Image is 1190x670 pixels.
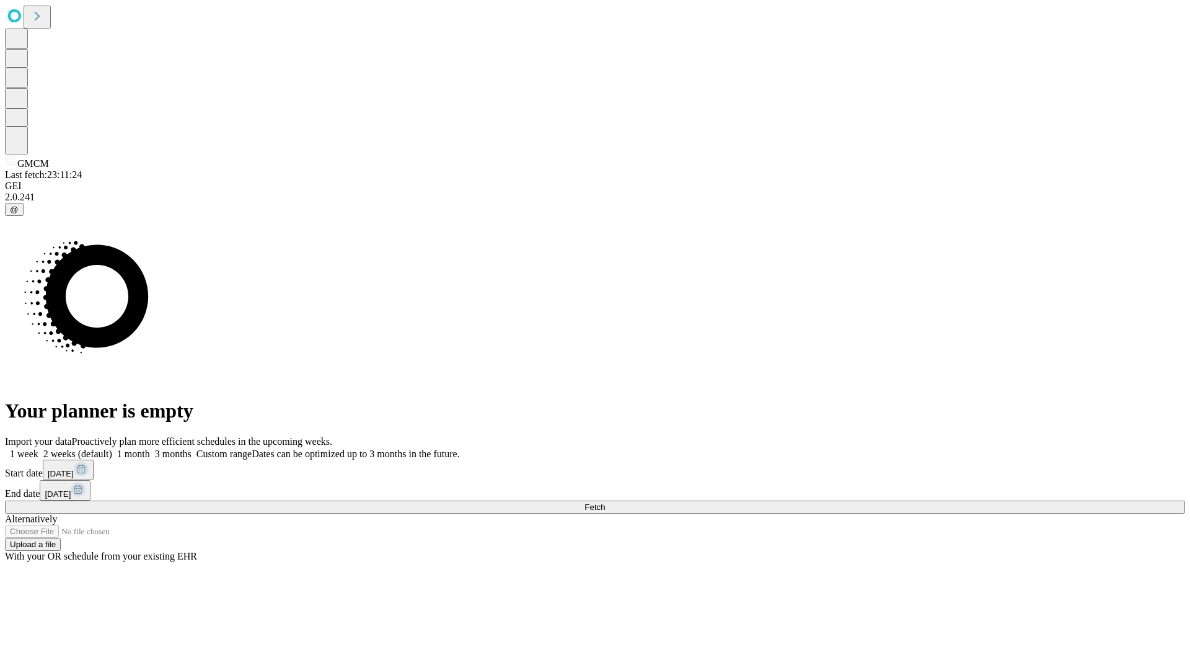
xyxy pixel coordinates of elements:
[40,480,90,501] button: [DATE]
[5,551,197,561] span: With your OR schedule from your existing EHR
[117,449,150,459] span: 1 month
[72,436,332,447] span: Proactively plan more efficient schedules in the upcoming weeks.
[5,514,57,524] span: Alternatively
[155,449,192,459] span: 3 months
[5,501,1185,514] button: Fetch
[10,449,38,459] span: 1 week
[5,538,61,551] button: Upload a file
[5,400,1185,422] h1: Your planner is empty
[43,449,112,459] span: 2 weeks (default)
[5,460,1185,480] div: Start date
[45,489,71,499] span: [DATE]
[43,460,94,480] button: [DATE]
[5,192,1185,203] div: 2.0.241
[5,169,82,180] span: Last fetch: 23:11:24
[584,502,605,512] span: Fetch
[5,436,72,447] span: Import your data
[5,181,1185,192] div: GEI
[48,469,74,478] span: [DATE]
[10,205,19,214] span: @
[196,449,252,459] span: Custom range
[17,158,49,169] span: GMCM
[252,449,459,459] span: Dates can be optimized up to 3 months in the future.
[5,203,24,216] button: @
[5,480,1185,501] div: End date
